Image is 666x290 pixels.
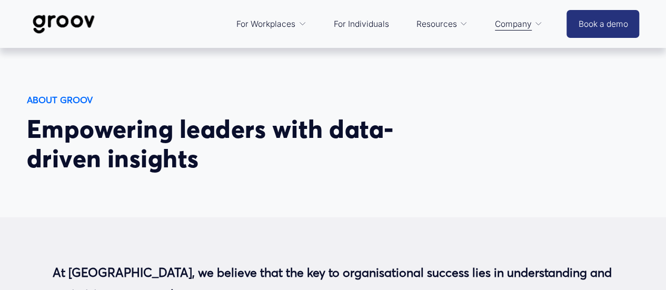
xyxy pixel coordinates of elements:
span: Empowering leaders with data-driven insights [27,114,394,174]
a: folder dropdown [231,12,312,37]
span: Resources [416,17,456,32]
a: Book a demo [566,10,639,38]
a: folder dropdown [411,12,473,37]
strong: ABOUT GROOV [27,94,93,105]
span: For Workplaces [236,17,295,32]
a: For Individuals [329,12,394,37]
img: Groov | Workplace Science Platform | Unlock Performance | Drive Results [27,7,101,42]
a: folder dropdown [490,12,548,37]
span: Company [495,17,532,32]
